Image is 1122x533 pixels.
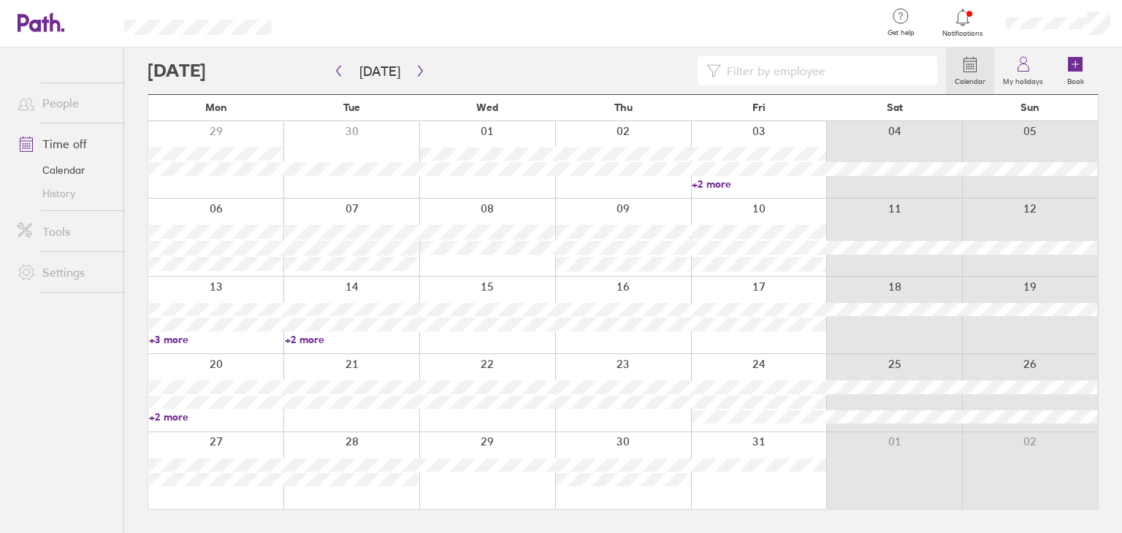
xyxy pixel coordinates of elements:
[6,88,123,118] a: People
[721,57,928,85] input: Filter by employee
[205,101,227,113] span: Mon
[994,73,1052,86] label: My holidays
[149,333,283,346] a: +3 more
[1052,47,1099,94] a: Book
[6,217,123,246] a: Tools
[614,101,633,113] span: Thu
[149,410,283,423] a: +2 more
[939,7,987,38] a: Notifications
[285,333,419,346] a: +2 more
[939,29,987,38] span: Notifications
[887,101,903,113] span: Sat
[752,101,766,113] span: Fri
[348,59,412,83] button: [DATE]
[994,47,1052,94] a: My holidays
[692,177,826,191] a: +2 more
[877,28,925,37] span: Get help
[6,158,123,182] a: Calendar
[6,182,123,205] a: History
[946,73,994,86] label: Calendar
[1020,101,1039,113] span: Sun
[6,258,123,287] a: Settings
[946,47,994,94] a: Calendar
[343,101,360,113] span: Tue
[1058,73,1093,86] label: Book
[476,101,498,113] span: Wed
[6,129,123,158] a: Time off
